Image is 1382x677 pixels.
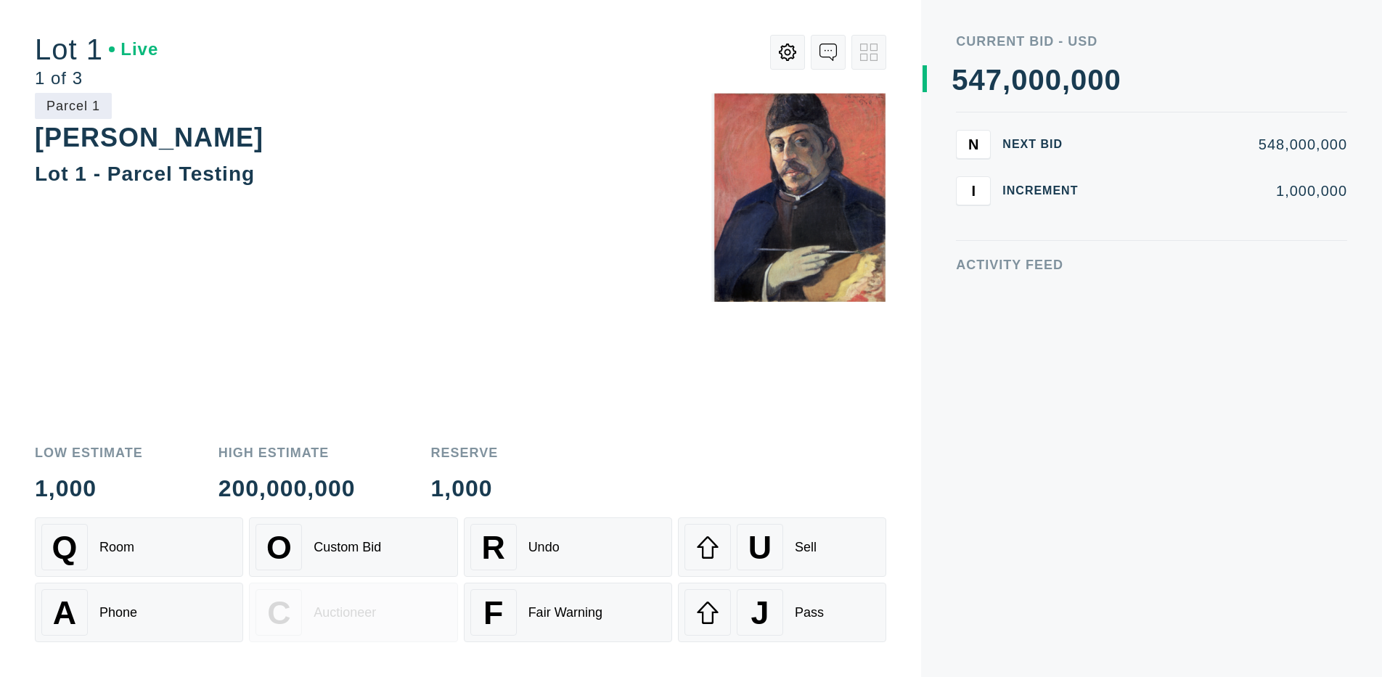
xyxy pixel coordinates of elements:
button: JPass [678,583,886,642]
div: Current Bid - USD [956,35,1347,48]
button: I [956,176,991,205]
div: 200,000,000 [218,477,356,500]
div: Increment [1002,185,1089,197]
div: 0 [1028,65,1044,94]
button: USell [678,517,886,577]
div: Lot 1 - Parcel Testing [35,163,255,185]
div: , [1002,65,1011,356]
div: Activity Feed [956,258,1347,271]
div: 0 [1011,65,1028,94]
span: Q [52,529,78,566]
div: Undo [528,540,560,555]
div: Pass [795,605,824,620]
div: 1,000 [35,477,143,500]
span: I [972,182,976,199]
div: 1,000 [431,477,499,500]
div: 7 [986,65,1002,94]
button: OCustom Bid [249,517,457,577]
div: 0 [1087,65,1104,94]
div: 4 [969,65,986,94]
span: F [483,594,503,631]
div: 0 [1045,65,1062,94]
div: 1,000,000 [1101,184,1347,198]
div: Parcel 1 [35,93,112,119]
span: J [751,594,769,631]
div: 0 [1105,65,1121,94]
button: FFair Warning [464,583,672,642]
div: High Estimate [218,446,356,459]
div: , [1062,65,1071,356]
button: RUndo [464,517,672,577]
button: QRoom [35,517,243,577]
div: Sell [795,540,817,555]
div: Reserve [431,446,499,459]
div: Custom Bid [314,540,381,555]
div: 1 of 3 [35,70,158,87]
div: 5 [952,65,968,94]
div: Fair Warning [528,605,602,620]
div: [PERSON_NAME] [35,123,263,152]
div: Next Bid [1002,139,1089,150]
div: 0 [1071,65,1087,94]
div: Auctioneer [314,605,376,620]
div: Lot 1 [35,35,158,64]
span: U [748,529,772,566]
span: A [53,594,76,631]
div: Room [99,540,134,555]
div: 548,000,000 [1101,137,1347,152]
span: N [968,136,978,152]
div: Phone [99,605,137,620]
span: R [481,529,504,566]
div: Live [109,41,158,58]
button: N [956,130,991,159]
span: C [267,594,290,631]
button: CAuctioneer [249,583,457,642]
button: APhone [35,583,243,642]
span: O [266,529,292,566]
div: Low Estimate [35,446,143,459]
